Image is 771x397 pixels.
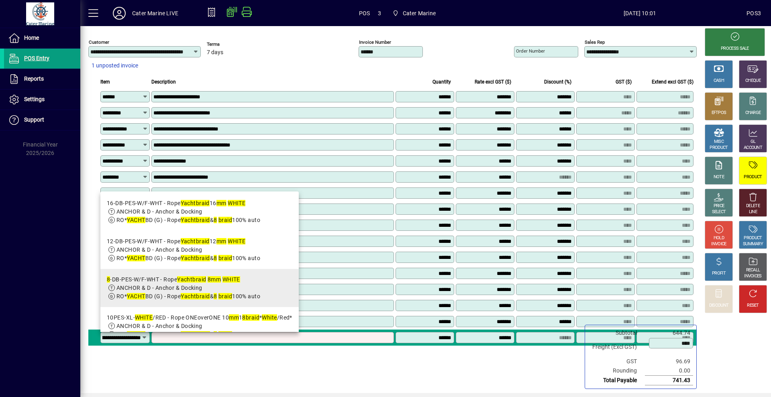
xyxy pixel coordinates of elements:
em: Yacht [181,217,196,223]
span: ANCHOR & D - Anchor & Docking [116,285,202,291]
em: mm [211,276,221,283]
div: LINE [749,209,757,215]
div: CHEQUE [745,78,761,84]
span: ANCHOR & D - Anchor & Docking [116,208,202,215]
em: Yacht [181,200,196,206]
div: MISC [714,139,724,145]
td: GST [588,357,645,366]
span: Terms [207,42,255,47]
a: Reports [4,69,80,89]
em: braid [218,255,232,261]
td: Subtotal [588,328,645,338]
div: PRODUCT [744,174,762,180]
div: 16-DB-PES-W/F-WHT - Rope 16 [107,199,260,208]
span: Support [24,116,44,123]
span: Discount (%) [544,77,571,86]
em: Yacht [181,255,196,261]
span: Quantity [432,77,451,86]
em: White [262,314,277,321]
em: WHITE [228,200,245,206]
em: WHITE [135,314,153,321]
div: GL [751,139,756,145]
em: 8 [214,217,217,223]
span: Item [100,77,110,86]
div: -DB-PES-W/F-WHT - Rope [107,275,260,284]
span: ANCHOR & D - Anchor & Docking [116,246,202,253]
span: Description [151,77,176,86]
div: DISCOUNT [709,303,728,309]
td: 96.69 [645,357,693,366]
a: Settings [4,90,80,110]
mat-label: Customer [89,39,109,45]
em: braid [246,314,259,321]
em: Yacht [181,238,196,244]
em: braid [196,217,210,223]
div: CASH [714,78,724,84]
div: ACCOUNT [744,145,762,151]
em: WHITE [228,238,245,244]
mat-label: Invoice number [359,39,391,45]
mat-option: 16-DB-PES-W/F-WHT - Rope Yachtbraid 16mm WHITE [100,193,299,231]
em: YACHT [127,255,145,261]
div: Cater Marine LIVE [132,7,178,20]
mat-option: 10PES-XL-WHITE/RED - Rope ONEoverONE 10mm 18braid * White/Red* [100,307,299,345]
span: Reports [24,75,44,82]
span: ANCHOR & D - Anchor & Docking [116,323,202,329]
span: 3 [378,7,381,20]
span: Cater Marine [389,6,439,20]
div: INVOICE [711,241,726,247]
div: EFTPOS [712,110,726,116]
div: RESET [747,303,759,309]
em: 8 [214,293,217,299]
td: Rounding [588,366,645,376]
em: braid [192,276,206,283]
td: Total Payable [588,376,645,385]
span: RO* BD (G) - Rope & 100% auto [116,331,260,338]
span: Extend excl GST ($) [652,77,693,86]
em: mm [216,238,226,244]
em: 8 [242,314,245,321]
em: braid [196,238,210,244]
mat-option: 8-DB-PES-W/F-WHT - Rope Yachtbraid 8mm WHITE [100,269,299,307]
span: 1 unposted invoice [92,61,138,70]
em: braid [196,255,210,261]
div: 12-DB-PES-W/F-WHT - Rope 12 [107,237,260,246]
div: CHARGE [745,110,761,116]
button: 1 unposted invoice [88,59,141,73]
td: 0.00 [645,366,693,376]
em: Yacht [181,293,196,299]
a: Home [4,28,80,48]
div: PRODUCT [744,235,762,241]
span: 7 days [207,49,223,56]
span: RO* BD (G) - Rope & 100% auto [116,217,260,223]
div: 10PES-XL- /RED - Rope ONEoverONE 10 1 * /Red* [107,314,292,322]
em: braid [218,293,232,299]
em: braid [196,200,210,206]
span: RO* BD (G) - Rope & 100% auto [116,255,260,261]
td: Freight (Excl GST) [588,338,645,357]
em: WHITE [222,276,240,283]
a: Support [4,110,80,130]
em: braid [218,217,232,223]
em: braid [218,331,232,338]
div: DELETE [746,203,760,209]
span: Settings [24,96,45,102]
em: 8 [214,255,217,261]
div: RECALL [746,267,760,273]
span: POS [359,7,370,20]
div: PROFIT [712,271,726,277]
span: Cater Marine [403,7,436,20]
td: 644.74 [645,328,693,338]
mat-label: Sales rep [585,39,605,45]
td: 741.43 [645,376,693,385]
div: PRICE [714,203,724,209]
em: mm [229,314,239,321]
span: GST ($) [616,77,632,86]
em: braid [196,331,210,338]
span: RO* BD (G) - Rope & 100% auto [116,293,260,299]
em: 8 [208,276,211,283]
div: SELECT [712,209,726,215]
em: mm [216,200,226,206]
div: HOLD [714,235,724,241]
mat-option: 12-DB-PES-W/F-WHT - Rope Yachtbraid 12mm WHITE [100,231,299,269]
